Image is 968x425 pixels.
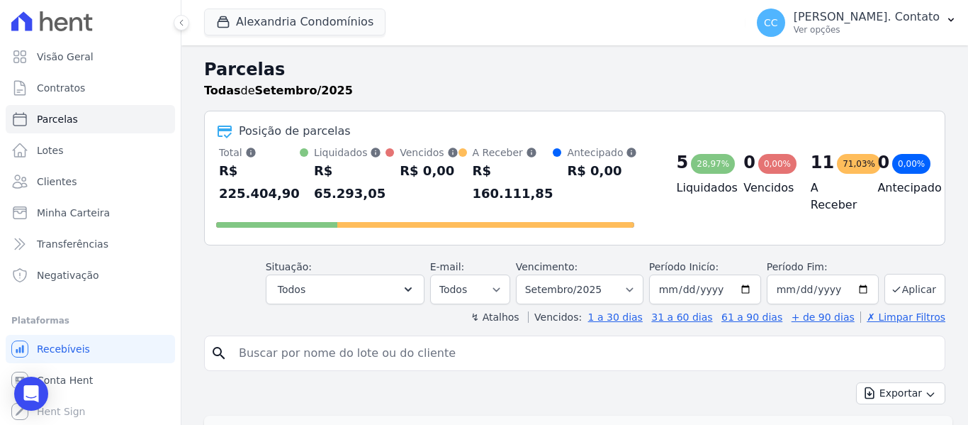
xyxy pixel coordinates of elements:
label: Período Fim: [767,260,879,275]
div: R$ 65.293,05 [314,160,385,205]
a: Transferências [6,230,175,258]
span: Clientes [37,175,77,189]
div: 71,03% [837,154,881,174]
span: CC [764,18,778,28]
span: Parcelas [37,112,78,126]
strong: Setembro/2025 [255,84,353,97]
span: Negativação [37,268,99,282]
label: Vencimento: [516,261,578,272]
span: Minha Carteira [37,206,110,220]
span: Contratos [37,81,85,95]
h2: Parcelas [204,57,945,82]
div: A Receber [473,145,553,160]
a: Clientes [6,167,175,196]
a: 1 a 30 dias [588,311,643,323]
input: Buscar por nome do lote ou do cliente [230,339,939,368]
div: Plataformas [11,312,169,329]
a: Visão Geral [6,43,175,71]
label: Vencidos: [528,311,582,323]
div: Total [219,145,300,160]
div: R$ 160.111,85 [473,160,553,205]
h4: A Receber [811,180,855,214]
div: Posição de parcelas [239,123,351,140]
a: Negativação [6,261,175,289]
h4: Vencidos [743,180,788,197]
label: Período Inicío: [649,261,719,272]
div: R$ 0,00 [567,160,637,182]
a: + de 90 dias [792,311,855,323]
label: E-mail: [430,261,465,272]
button: Alexandria Condomínios [204,9,385,35]
strong: Todas [204,84,241,97]
div: 0,00% [758,154,797,174]
div: Open Intercom Messenger [14,377,48,411]
p: de [204,82,353,99]
label: Situação: [266,261,312,272]
div: 5 [677,151,689,174]
div: Vencidos [400,145,458,160]
div: R$ 225.404,90 [219,160,300,205]
div: R$ 0,00 [400,160,458,182]
button: Todos [266,275,424,304]
div: 0 [877,151,889,174]
span: Todos [278,281,305,298]
span: Lotes [37,143,64,158]
div: 0 [743,151,755,174]
a: Conta Hent [6,366,175,394]
div: Antecipado [567,145,637,160]
span: Conta Hent [37,373,93,387]
div: Liquidados [314,145,385,160]
a: Parcelas [6,105,175,133]
span: Recebíveis [37,342,90,356]
label: ↯ Atalhos [471,311,519,323]
button: CC [PERSON_NAME]. Contato Ver opções [745,3,968,43]
button: Aplicar [884,274,945,304]
a: Minha Carteira [6,199,175,227]
p: [PERSON_NAME]. Contato [794,10,940,24]
a: Lotes [6,136,175,165]
button: Exportar [856,382,945,404]
span: Transferências [37,237,108,251]
i: search [210,345,227,362]
div: 11 [811,151,834,174]
p: Ver opções [794,24,940,35]
a: Recebíveis [6,335,175,363]
span: Visão Geral [37,50,94,64]
a: 61 a 90 dias [721,311,782,323]
a: ✗ Limpar Filtros [860,311,945,323]
div: 28,97% [691,154,735,174]
a: 31 a 60 dias [651,311,712,323]
a: Contratos [6,74,175,102]
h4: Antecipado [877,180,922,197]
div: 0,00% [892,154,930,174]
h4: Liquidados [677,180,721,197]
